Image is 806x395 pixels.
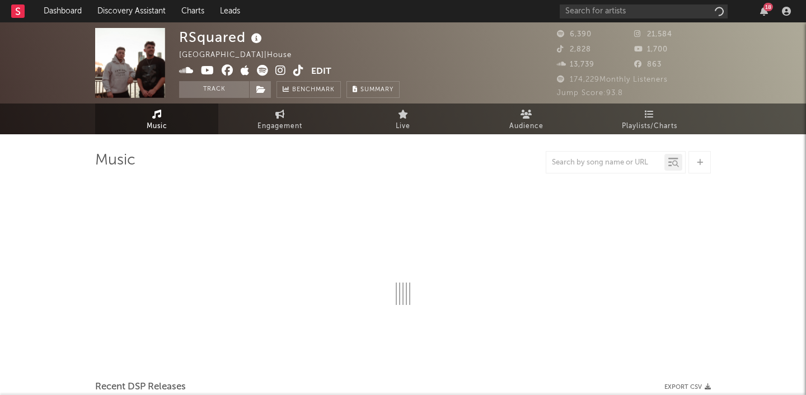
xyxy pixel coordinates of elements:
[560,4,728,18] input: Search for artists
[179,28,265,46] div: RSquared
[557,90,623,97] span: Jump Score: 93.8
[341,104,465,134] a: Live
[760,7,768,16] button: 18
[588,104,711,134] a: Playlists/Charts
[509,120,543,133] span: Audience
[634,31,672,38] span: 21,584
[465,104,588,134] a: Audience
[557,76,668,83] span: 174,229 Monthly Listeners
[557,61,594,68] span: 13,739
[277,81,341,98] a: Benchmark
[763,3,773,11] div: 18
[95,380,186,394] span: Recent DSP Releases
[664,384,711,391] button: Export CSV
[622,120,677,133] span: Playlists/Charts
[179,49,304,62] div: [GEOGRAPHIC_DATA] | House
[557,31,592,38] span: 6,390
[257,120,302,133] span: Engagement
[634,61,662,68] span: 863
[147,120,167,133] span: Music
[634,46,668,53] span: 1,700
[218,104,341,134] a: Engagement
[396,120,410,133] span: Live
[557,46,591,53] span: 2,828
[546,158,664,167] input: Search by song name or URL
[292,83,335,97] span: Benchmark
[360,87,393,93] span: Summary
[95,104,218,134] a: Music
[346,81,400,98] button: Summary
[179,81,249,98] button: Track
[311,65,331,79] button: Edit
